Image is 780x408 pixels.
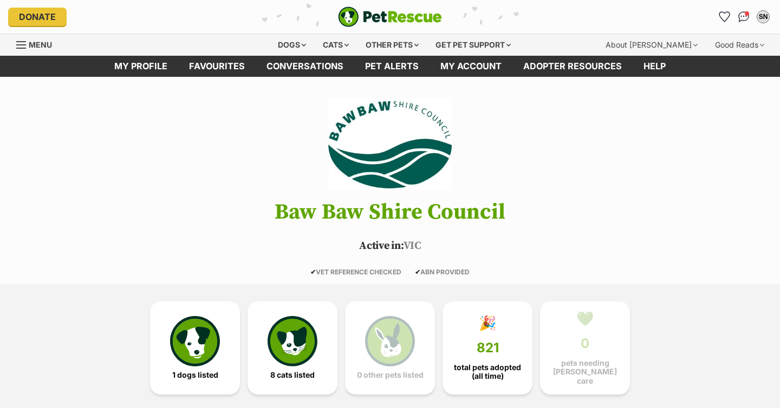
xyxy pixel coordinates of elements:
[758,11,769,22] div: SN
[716,8,772,25] ul: Account quick links
[357,371,424,379] span: 0 other pets listed
[428,34,518,56] div: Get pet support
[549,359,621,385] span: pets needing [PERSON_NAME] care
[477,340,499,356] span: 821
[735,8,752,25] a: Conversations
[328,98,452,190] img: Baw Baw Shire Council
[452,363,523,380] span: total pets adopted (all time)
[358,34,426,56] div: Other pets
[512,56,633,77] a: Adopter resources
[415,268,420,276] icon: ✔
[576,311,594,327] div: 💚
[178,56,256,77] a: Favourites
[103,56,178,77] a: My profile
[540,301,630,394] a: 💚 0 pets needing [PERSON_NAME] care
[415,268,470,276] span: ABN PROVIDED
[365,316,415,366] img: bunny-icon-b786713a4a21a2fe6d13e954f4cb29d131f1b31f8a74b52ca2c6d2999bc34bbe.svg
[170,316,220,366] img: petrescue-icon-eee76f85a60ef55c4a1927667547b313a7c0e82042636edf73dce9c88f694885.svg
[359,239,403,253] span: Active in:
[172,371,218,379] span: 1 dogs listed
[16,34,60,54] a: Menu
[354,56,430,77] a: Pet alerts
[310,268,316,276] icon: ✔
[310,268,401,276] span: VET REFERENCE CHECKED
[707,34,772,56] div: Good Reads
[443,301,532,394] a: 🎉 821 total pets adopted (all time)
[345,301,435,394] a: 0 other pets listed
[738,11,750,22] img: chat-41dd97257d64d25036548639549fe6c8038ab92f7586957e7f3b1b290dea8141.svg
[479,315,496,331] div: 🎉
[256,56,354,77] a: conversations
[268,316,317,366] img: cat-icon-068c71abf8fe30c970a85cd354bc8e23425d12f6e8612795f06af48be43a487a.svg
[8,8,67,26] a: Donate
[29,40,52,49] span: Menu
[581,336,589,351] span: 0
[755,8,772,25] button: My account
[598,34,705,56] div: About [PERSON_NAME]
[270,371,315,379] span: 8 cats listed
[338,6,442,27] img: logo-e224e6f780fb5917bec1dbf3a21bbac754714ae5b6737aabdf751b685950b380.svg
[430,56,512,77] a: My account
[716,8,733,25] a: Favourites
[150,301,240,394] a: 1 dogs listed
[633,56,677,77] a: Help
[270,34,314,56] div: Dogs
[315,34,356,56] div: Cats
[338,6,442,27] a: PetRescue
[248,301,337,394] a: 8 cats listed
